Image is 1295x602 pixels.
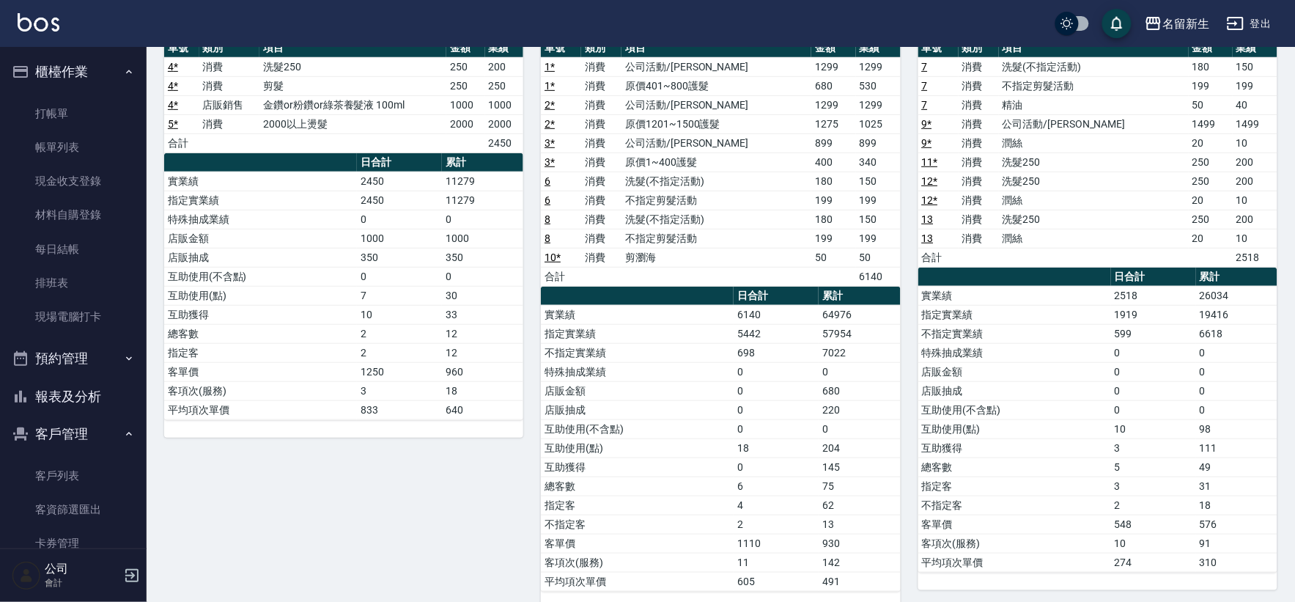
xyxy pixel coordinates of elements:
[6,378,141,416] button: 報表及分析
[1111,400,1196,419] td: 0
[811,191,856,210] td: 199
[485,133,524,153] td: 2450
[541,343,734,362] td: 不指定實業績
[999,133,1189,153] td: 潤絲
[164,305,357,324] td: 互助獲得
[918,477,1111,496] td: 指定客
[811,248,856,267] td: 50
[621,229,811,248] td: 不指定剪髮活動
[1189,95,1233,114] td: 50
[1233,133,1277,153] td: 10
[164,39,523,153] table: a dense table
[918,343,1111,362] td: 特殊抽成業績
[541,287,900,592] table: a dense table
[442,400,523,419] td: 640
[734,553,819,572] td: 11
[541,515,734,534] td: 不指定客
[1233,95,1277,114] td: 40
[1102,9,1132,38] button: save
[1196,438,1277,458] td: 111
[485,39,524,58] th: 業績
[485,57,524,76] td: 200
[446,39,485,58] th: 金額
[819,572,900,591] td: 491
[856,191,901,210] td: 199
[1162,15,1209,33] div: 名留新生
[999,39,1189,58] th: 項目
[1233,114,1277,133] td: 1499
[856,210,901,229] td: 150
[541,267,581,286] td: 合計
[581,229,621,248] td: 消費
[918,438,1111,458] td: 互助獲得
[1233,229,1277,248] td: 10
[18,13,59,32] img: Logo
[6,164,141,198] a: 現金收支登錄
[541,39,581,58] th: 單號
[811,114,856,133] td: 1275
[734,287,819,306] th: 日合計
[442,324,523,343] td: 12
[357,153,442,172] th: 日合計
[545,194,550,206] a: 6
[999,172,1189,191] td: 洗髮250
[6,53,141,91] button: 櫃檯作業
[164,191,357,210] td: 指定實業績
[811,172,856,191] td: 180
[545,213,550,225] a: 8
[734,458,819,477] td: 0
[819,438,900,458] td: 204
[259,76,446,95] td: 剪髮
[918,553,1111,572] td: 平均項次單價
[918,39,959,58] th: 單號
[621,114,811,133] td: 原價1201~1500護髮
[734,343,819,362] td: 698
[442,305,523,324] td: 33
[734,400,819,419] td: 0
[1196,515,1277,534] td: 576
[856,133,901,153] td: 899
[259,39,446,58] th: 項目
[6,526,141,560] a: 卡券管理
[45,562,119,576] h5: 公司
[819,400,900,419] td: 220
[164,229,357,248] td: 店販金額
[541,305,734,324] td: 實業績
[1233,57,1277,76] td: 150
[164,39,199,58] th: 單號
[922,99,928,111] a: 7
[6,459,141,493] a: 客戶列表
[918,286,1111,305] td: 實業績
[541,324,734,343] td: 指定實業績
[1189,172,1233,191] td: 250
[1196,477,1277,496] td: 31
[918,534,1111,553] td: 客項次(服務)
[918,268,1277,573] table: a dense table
[1189,153,1233,172] td: 250
[734,515,819,534] td: 2
[999,210,1189,229] td: 洗髮250
[811,133,856,153] td: 899
[199,57,260,76] td: 消費
[959,172,999,191] td: 消費
[581,191,621,210] td: 消費
[856,153,901,172] td: 340
[999,229,1189,248] td: 潤絲
[918,362,1111,381] td: 店販金額
[1196,381,1277,400] td: 0
[819,324,900,343] td: 57954
[734,534,819,553] td: 1110
[819,419,900,438] td: 0
[1196,362,1277,381] td: 0
[959,229,999,248] td: 消費
[1111,305,1196,324] td: 1919
[734,438,819,458] td: 18
[856,76,901,95] td: 530
[164,210,357,229] td: 特殊抽成業績
[485,95,524,114] td: 1000
[541,477,734,496] td: 總客數
[164,362,357,381] td: 客單價
[819,477,900,496] td: 75
[819,287,900,306] th: 累計
[959,95,999,114] td: 消費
